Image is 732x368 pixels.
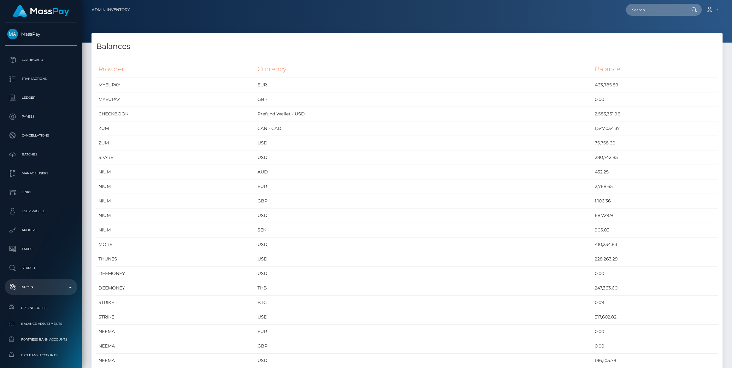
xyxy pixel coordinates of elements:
[7,282,75,292] p: Admin
[5,52,77,68] a: Dashboard
[593,194,718,208] td: 1,106.36
[626,4,685,16] input: Search...
[96,41,718,52] h4: Balances
[5,31,77,37] span: MassPay
[96,121,255,136] td: ZUM
[255,266,593,281] td: USD
[255,223,593,237] td: SEK
[7,150,75,159] p: Batches
[255,165,593,179] td: AUD
[96,107,255,121] td: CHECKBOOK
[7,225,75,235] p: API Keys
[593,165,718,179] td: 452.25
[255,121,593,136] td: CAN - CAD
[96,324,255,339] td: NEEMA
[593,310,718,324] td: 317,602.82
[7,131,75,140] p: Cancellations
[5,333,77,346] a: Fortress Bank Accounts
[5,128,77,143] a: Cancellations
[7,112,75,121] p: Payees
[593,266,718,281] td: 0.00
[96,295,255,310] td: STRIKE
[5,166,77,181] a: Manage Users
[96,281,255,295] td: DEEMONEY
[96,136,255,150] td: ZUM
[255,92,593,107] td: GBP
[7,304,75,312] span: Pricing Rules
[593,353,718,368] td: 186,105.78
[255,150,593,165] td: USD
[7,263,75,273] p: Search
[255,78,593,92] td: EUR
[7,207,75,216] p: User Profile
[5,241,77,257] a: Taxes
[255,339,593,353] td: GBP
[7,74,75,84] p: Transactions
[593,208,718,223] td: 68,729.91
[5,184,77,200] a: Links
[593,295,718,310] td: 0.09
[96,150,255,165] td: SPARE
[96,194,255,208] td: NIUM
[7,93,75,102] p: Ledger
[593,339,718,353] td: 0.00
[5,71,77,87] a: Transactions
[96,237,255,252] td: MORE
[593,150,718,165] td: 280,742.85
[7,244,75,254] p: Taxes
[96,252,255,266] td: THUNES
[5,222,77,238] a: API Keys
[593,136,718,150] td: 75,758.60
[5,109,77,125] a: Payees
[7,29,18,39] img: MassPay
[255,107,593,121] td: Prefund Wallet - USD
[5,90,77,106] a: Ledger
[92,3,130,16] a: Admin Inventory
[255,208,593,223] td: USD
[593,252,718,266] td: 228,263.29
[96,78,255,92] td: MYEUPAY
[5,279,77,295] a: Admin
[96,165,255,179] td: NIUM
[7,336,75,343] span: Fortress Bank Accounts
[96,353,255,368] td: NEEMA
[96,92,255,107] td: MYEUPAY
[255,281,593,295] td: THB
[7,169,75,178] p: Manage Users
[5,203,77,219] a: User Profile
[96,208,255,223] td: NIUM
[593,179,718,194] td: 2,768.65
[7,320,75,327] span: Balance Adjustments
[593,121,718,136] td: 1,547,034.37
[255,237,593,252] td: USD
[593,223,718,237] td: 905.03
[96,310,255,324] td: STRIKE
[96,339,255,353] td: NEEMA
[593,61,718,78] th: Balance
[5,301,77,315] a: Pricing Rules
[255,136,593,150] td: USD
[13,5,69,17] img: MassPay Logo
[96,223,255,237] td: NIUM
[255,295,593,310] td: BTC
[5,260,77,276] a: Search
[5,317,77,330] a: Balance Adjustments
[96,179,255,194] td: NIUM
[7,352,75,359] span: CRB Bank Accounts
[593,281,718,295] td: 247,363.60
[5,348,77,362] a: CRB Bank Accounts
[593,78,718,92] td: 463,785.89
[593,324,718,339] td: 0.00
[255,61,593,78] th: Currency
[593,237,718,252] td: 410,234.83
[255,310,593,324] td: USD
[255,252,593,266] td: USD
[96,266,255,281] td: DEEMONEY
[255,179,593,194] td: EUR
[5,147,77,162] a: Batches
[255,194,593,208] td: GBP
[7,55,75,65] p: Dashboard
[255,353,593,368] td: USD
[7,188,75,197] p: Links
[96,61,255,78] th: Provider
